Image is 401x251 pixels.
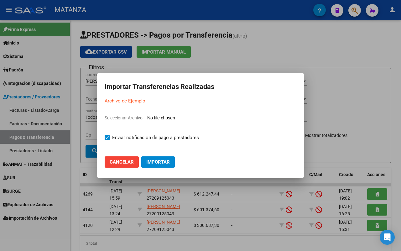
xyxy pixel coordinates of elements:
[105,115,143,120] span: Seleccionar Archivo
[146,159,170,165] span: Importar
[110,159,134,165] span: Cancelar
[112,134,199,141] span: Enviar notificación de pago a prestadores
[380,230,395,245] div: Open Intercom Messenger
[105,98,145,104] a: Archivo de Ejemplo
[105,81,296,93] h2: Importar Transferencias Realizadas
[105,156,139,168] button: Cancelar
[141,156,175,168] button: Importar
